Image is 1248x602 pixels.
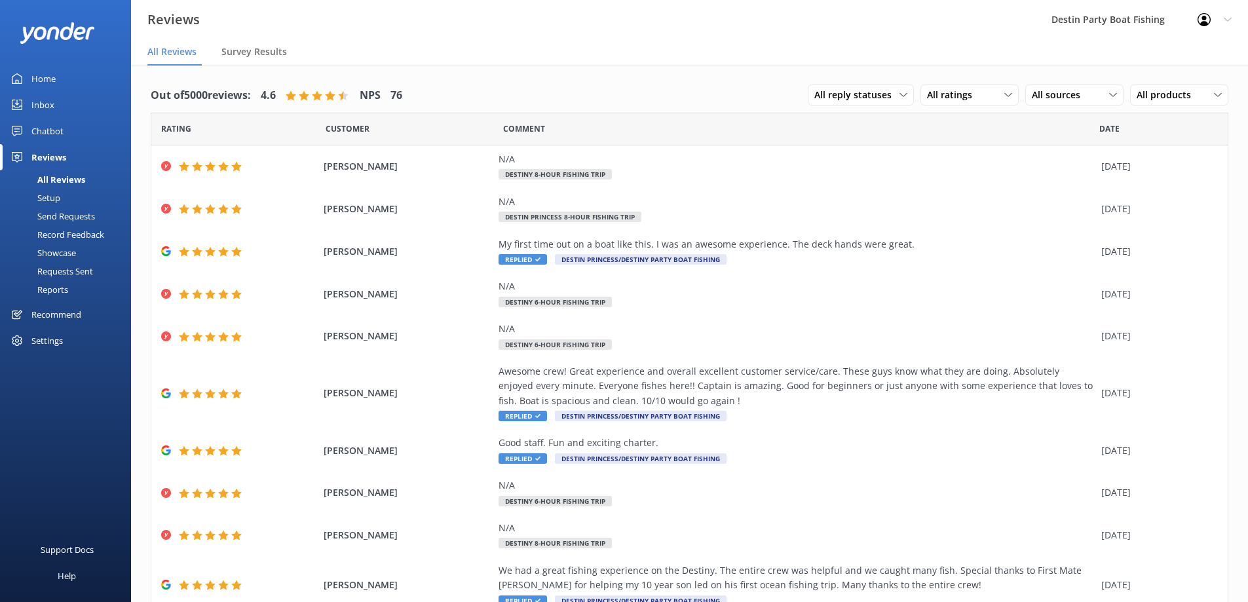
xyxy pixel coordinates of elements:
h4: Out of 5000 reviews: [151,87,251,104]
span: Destiny 6-Hour Fishing Trip [499,297,612,307]
span: Destiny 8-Hour Fishing Trip [499,169,612,179]
span: Destin Princess 8-Hour Fishing Trip [499,212,641,222]
span: [PERSON_NAME] [324,485,493,500]
span: Destiny 6-Hour Fishing Trip [499,496,612,506]
a: Requests Sent [8,262,131,280]
div: [DATE] [1101,578,1211,592]
span: Replied [499,453,547,464]
span: Destin Princess/Destiny Party Boat Fishing [555,254,727,265]
span: [PERSON_NAME] [324,386,493,400]
div: Home [31,66,56,92]
span: Destin Princess/Destiny Party Boat Fishing [555,411,727,421]
div: My first time out on a boat like this. I was an awesome experience. The deck hands were great. [499,237,1095,252]
span: [PERSON_NAME] [324,244,493,259]
div: Help [58,563,76,589]
span: All ratings [927,88,980,102]
a: Record Feedback [8,225,131,244]
a: Send Requests [8,207,131,225]
span: [PERSON_NAME] [324,528,493,542]
span: Destiny 6-Hour Fishing Trip [499,339,612,350]
div: N/A [499,521,1095,535]
a: Setup [8,189,131,207]
div: Record Feedback [8,225,104,244]
span: Replied [499,254,547,265]
span: [PERSON_NAME] [324,329,493,343]
h4: 4.6 [261,87,276,104]
span: [PERSON_NAME] [324,202,493,216]
div: [DATE] [1101,202,1211,216]
div: Chatbot [31,118,64,144]
span: Question [503,122,545,135]
a: Reports [8,280,131,299]
div: We had a great fishing experience on the Destiny. The entire crew was helpful and we caught many ... [499,563,1095,593]
div: Settings [31,328,63,354]
h4: 76 [390,87,402,104]
span: All sources [1032,88,1088,102]
div: [DATE] [1101,287,1211,301]
div: [DATE] [1101,329,1211,343]
div: N/A [499,195,1095,209]
span: Destiny 8-Hour Fishing Trip [499,538,612,548]
h4: NPS [360,87,381,104]
span: [PERSON_NAME] [324,578,493,592]
div: [DATE] [1101,528,1211,542]
div: Reviews [31,144,66,170]
a: All Reviews [8,170,131,189]
div: N/A [499,478,1095,493]
span: [PERSON_NAME] [324,443,493,458]
div: Recommend [31,301,81,328]
div: Awesome crew! Great experience and overall excellent customer service/care. These guys know what ... [499,364,1095,408]
div: [DATE] [1101,244,1211,259]
div: Requests Sent [8,262,93,280]
div: [DATE] [1101,386,1211,400]
span: Destin Princess/Destiny Party Boat Fishing [555,453,727,464]
span: All products [1137,88,1199,102]
div: [DATE] [1101,443,1211,458]
div: Good staff. Fun and exciting charter. [499,436,1095,450]
div: Send Requests [8,207,95,225]
div: N/A [499,279,1095,293]
div: Inbox [31,92,54,118]
span: Date [161,122,191,135]
div: Reports [8,280,68,299]
span: Survey Results [221,45,287,58]
span: All reply statuses [814,88,899,102]
div: N/A [499,152,1095,166]
div: Showcase [8,244,76,262]
img: yonder-white-logo.png [20,22,95,44]
span: [PERSON_NAME] [324,287,493,301]
span: [PERSON_NAME] [324,159,493,174]
div: Setup [8,189,60,207]
span: All Reviews [147,45,197,58]
div: Support Docs [41,536,94,563]
h3: Reviews [147,9,200,30]
div: [DATE] [1101,159,1211,174]
a: Showcase [8,244,131,262]
span: Replied [499,411,547,421]
div: All Reviews [8,170,85,189]
div: [DATE] [1101,485,1211,500]
span: Date [326,122,369,135]
span: Date [1099,122,1120,135]
div: N/A [499,322,1095,336]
